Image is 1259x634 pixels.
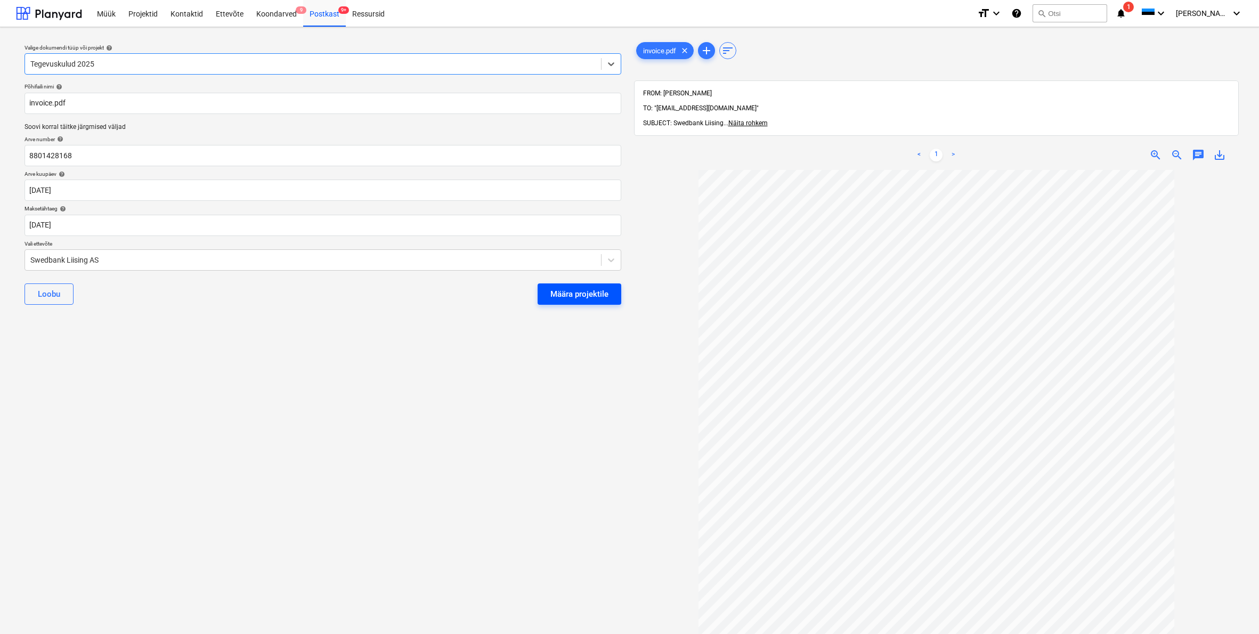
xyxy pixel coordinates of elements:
[1037,9,1046,18] span: search
[1149,149,1162,161] span: zoom_in
[1176,9,1229,18] span: [PERSON_NAME]
[643,119,724,127] span: SUBJECT: Swedbank Liising
[25,180,621,201] input: Arve kuupäeva pole määratud.
[728,119,768,127] span: Näita rohkem
[1123,2,1134,12] span: 1
[930,149,943,161] a: Page 1 is your current page
[1192,149,1205,161] span: chat
[104,45,112,51] span: help
[25,44,621,51] div: Valige dokumendi tüüp või projekt
[1171,149,1183,161] span: zoom_out
[636,42,694,59] div: invoice.pdf
[1033,4,1107,22] button: Otsi
[947,149,960,161] a: Next page
[1230,7,1243,20] i: keyboard_arrow_down
[25,240,621,249] p: Vali ettevõte
[990,7,1003,20] i: keyboard_arrow_down
[700,44,713,57] span: add
[1011,7,1022,20] i: Abikeskus
[550,287,608,301] div: Määra projektile
[296,6,306,14] span: 9
[25,145,621,166] input: Arve number
[56,171,65,177] span: help
[977,7,990,20] i: format_size
[724,119,768,127] span: ...
[25,136,621,143] div: Arve number
[678,44,691,57] span: clear
[55,136,63,142] span: help
[643,104,759,112] span: TO: "[EMAIL_ADDRESS][DOMAIN_NAME]"
[913,149,925,161] a: Previous page
[54,84,62,90] span: help
[25,123,621,132] p: Soovi korral täitke järgmised väljad
[338,6,349,14] span: 9+
[38,287,60,301] div: Loobu
[25,170,621,177] div: Arve kuupäev
[25,93,621,114] input: Põhifaili nimi
[25,83,621,90] div: Põhifaili nimi
[25,283,74,305] button: Loobu
[538,283,621,305] button: Määra projektile
[1155,7,1167,20] i: keyboard_arrow_down
[1116,7,1126,20] i: notifications
[25,215,621,236] input: Tähtaega pole määratud
[643,90,712,97] span: FROM: [PERSON_NAME]
[25,205,621,212] div: Maksetähtaeg
[721,44,734,57] span: sort
[637,47,683,55] span: invoice.pdf
[1213,149,1226,161] span: save_alt
[58,206,66,212] span: help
